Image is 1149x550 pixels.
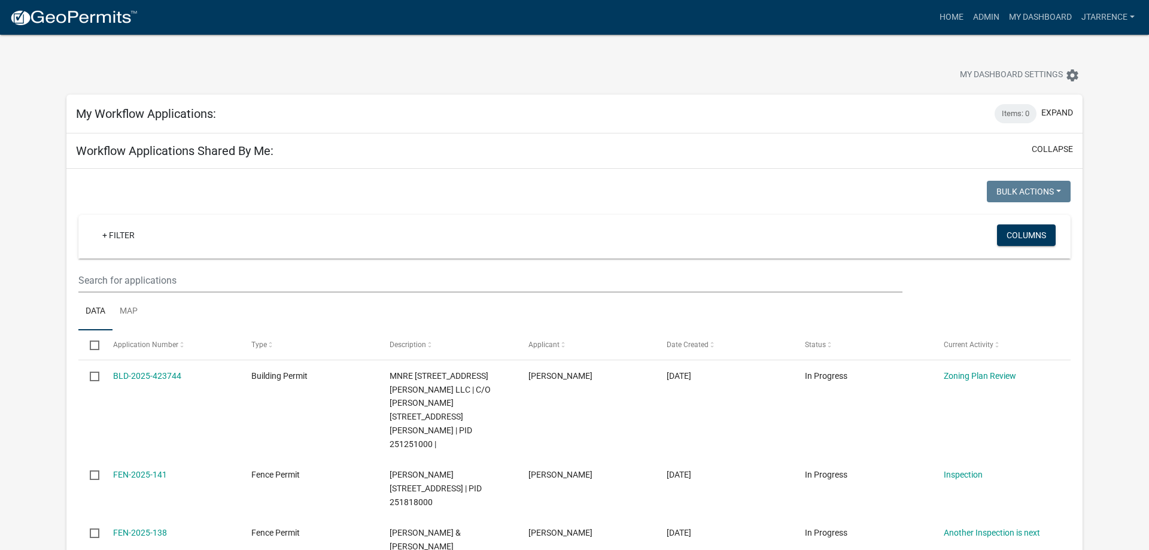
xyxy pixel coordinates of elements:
button: My Dashboard Settingssettings [950,63,1089,87]
div: Items: 0 [995,104,1036,123]
datatable-header-cell: Description [378,330,516,359]
span: Sally Johnson [528,470,592,479]
h5: Workflow Applications Shared By Me: [76,144,273,158]
span: Applicant [528,341,560,349]
span: Application Number [113,341,178,349]
span: JOHNSON,SALLY A 730 SHORE ACRES RD, Houston County | PID 251818000 [390,470,482,507]
a: Admin [968,6,1004,29]
span: 05/06/2025 [667,470,691,479]
datatable-header-cell: Type [240,330,378,359]
span: In Progress [805,371,847,381]
button: collapse [1032,143,1073,156]
span: My Dashboard Settings [960,68,1063,83]
span: Description [390,341,426,349]
a: Home [935,6,968,29]
span: Status [805,341,826,349]
datatable-header-cell: Date Created [655,330,794,359]
datatable-header-cell: Select [78,330,101,359]
span: Type [251,341,267,349]
input: Search for applications [78,268,902,293]
datatable-header-cell: Status [794,330,932,359]
span: MNRE 270 STRUPP AVE LLC | C/O JEREMY HAGAN 270 STRUPP AVE, Houston County | PID 251251000 | [390,371,491,449]
a: My Dashboard [1004,6,1077,29]
a: Zoning Plan Review [944,371,1016,381]
span: 05/20/2025 [667,371,691,381]
button: Bulk Actions [987,181,1071,202]
a: FEN-2025-138 [113,528,167,537]
a: Map [113,293,145,331]
span: Brett Stanek [528,371,592,381]
a: Data [78,293,113,331]
span: Date Created [667,341,709,349]
a: BLD-2025-423744 [113,371,181,381]
span: Fence Permit [251,470,300,479]
datatable-header-cell: Applicant [517,330,655,359]
button: Columns [997,224,1056,246]
span: Craig A. Olson [528,528,592,537]
span: In Progress [805,470,847,479]
a: jtarrence [1077,6,1139,29]
button: expand [1041,107,1073,119]
h5: My Workflow Applications: [76,107,216,121]
a: Another Inspection is next [944,528,1040,537]
span: Fence Permit [251,528,300,537]
a: + Filter [93,224,144,246]
a: Inspection [944,470,983,479]
i: settings [1065,68,1080,83]
a: FEN-2025-141 [113,470,167,479]
span: 05/04/2025 [667,528,691,537]
span: In Progress [805,528,847,537]
span: Building Permit [251,371,308,381]
span: Current Activity [944,341,993,349]
datatable-header-cell: Application Number [101,330,239,359]
datatable-header-cell: Current Activity [932,330,1071,359]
